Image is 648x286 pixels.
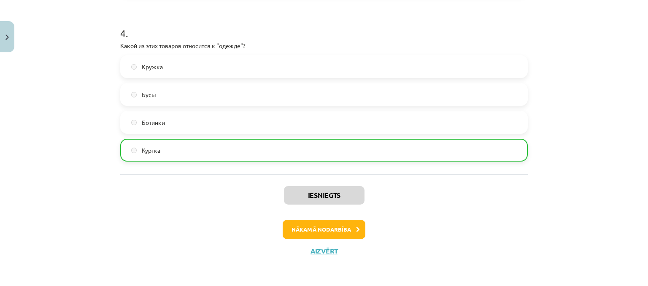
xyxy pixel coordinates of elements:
[120,41,528,50] p: Какой из этих товаров относится к "одежде"?
[131,64,137,70] input: Кружка
[120,13,528,39] h1: 4 .
[284,186,364,205] button: Iesniegts
[142,62,163,71] span: Кружка
[283,220,365,239] button: Nākamā nodarbība
[131,148,137,153] input: Куртка
[142,146,160,155] span: Куртка
[131,92,137,97] input: Бусы
[308,247,340,255] button: Aizvērt
[5,35,9,40] img: icon-close-lesson-0947bae3869378f0d4975bcd49f059093ad1ed9edebbc8119c70593378902aed.svg
[131,120,137,125] input: Ботинки
[142,90,156,99] span: Бусы
[142,118,165,127] span: Ботинки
